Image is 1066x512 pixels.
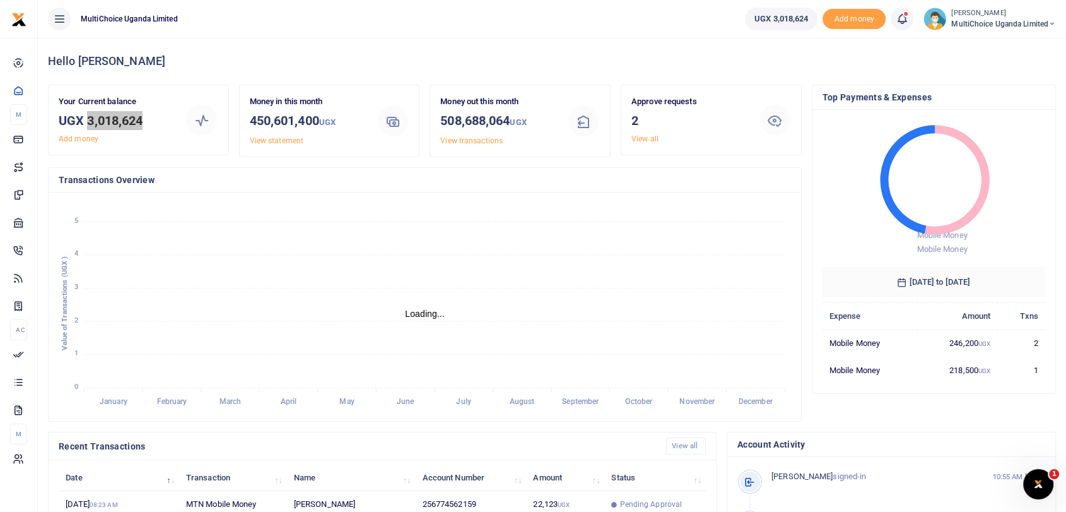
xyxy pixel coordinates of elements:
h4: Hello [PERSON_NAME] [48,54,1056,68]
th: Date: activate to sort column descending [59,464,179,491]
a: View all [631,134,659,143]
h3: 508,688,064 [440,111,557,132]
p: Your Current balance [59,95,175,109]
p: Money out this month [440,95,557,109]
text: Value of Transactions (UGX ) [61,256,69,350]
iframe: Intercom live chat [1023,469,1053,499]
td: 2 [997,330,1045,357]
span: [PERSON_NAME] [771,472,833,481]
a: Add money [823,13,886,23]
tspan: 5 [74,217,78,225]
span: Pending Approval [619,499,682,510]
img: logo-small [11,12,26,27]
small: [PERSON_NAME] [951,8,1056,19]
h4: Account Activity [737,438,1045,451]
td: 1 [997,357,1045,383]
p: signed-in [771,470,976,484]
tspan: February [157,397,187,406]
tspan: 4 [74,249,78,258]
a: View all [666,438,706,455]
th: Account Number: activate to sort column ascending [415,464,526,491]
h3: 2 [631,111,748,130]
td: Mobile Money [823,330,917,357]
tspan: July [456,397,471,406]
a: Add money [59,134,98,143]
a: View statement [250,136,303,145]
h4: Top Payments & Expenses [823,90,1046,104]
small: UGX [510,117,526,127]
small: UGX [978,367,990,374]
tspan: September [562,397,599,406]
tspan: March [220,397,242,406]
span: MultiChoice Uganda Limited [951,18,1056,30]
tspan: October [625,397,653,406]
small: UGX [319,117,336,127]
th: Txns [997,302,1045,330]
h4: Recent Transactions [59,439,656,453]
small: UGX [978,340,990,347]
th: Amount: activate to sort column ascending [526,464,604,491]
tspan: 1 [74,350,78,358]
tspan: May [339,397,354,406]
h3: UGX 3,018,624 [59,111,175,130]
tspan: 2 [74,316,78,324]
tspan: August [510,397,535,406]
span: MultiChoice Uganda Limited [76,13,183,25]
tspan: December [739,397,773,406]
li: Ac [10,319,27,340]
th: Amount [917,302,997,330]
a: UGX 3,018,624 [745,8,817,30]
td: 246,200 [917,330,997,357]
li: M [10,424,27,444]
span: 1 [1049,469,1059,479]
span: UGX 3,018,624 [754,13,808,25]
p: Money in this month [250,95,366,109]
h3: 450,601,400 [250,111,366,132]
th: Name: activate to sort column ascending [287,464,416,491]
tspan: November [679,397,715,406]
text: Loading... [405,309,445,319]
span: Mobile Money [917,230,967,240]
th: Status: activate to sort column ascending [604,464,706,491]
a: View transactions [440,136,503,145]
li: Wallet ballance [740,8,823,30]
tspan: June [397,397,414,406]
h4: Transactions Overview [59,173,791,187]
th: Expense [823,302,917,330]
tspan: 0 [74,383,78,391]
a: profile-user [PERSON_NAME] MultiChoice Uganda Limited [923,8,1056,30]
li: Toup your wallet [823,9,886,30]
td: Mobile Money [823,357,917,383]
tspan: 3 [74,283,78,291]
span: Add money [823,9,886,30]
h6: [DATE] to [DATE] [823,267,1046,297]
th: Transaction: activate to sort column ascending [179,464,287,491]
tspan: April [281,397,297,406]
tspan: January [100,397,127,406]
li: M [10,104,27,125]
span: Mobile Money [917,244,967,254]
p: Approve requests [631,95,748,109]
a: logo-small logo-large logo-large [11,14,26,23]
small: 10:55 AM [DATE] [992,472,1045,482]
td: 218,500 [917,357,997,383]
small: 08:23 AM [90,501,118,508]
img: profile-user [923,8,946,30]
